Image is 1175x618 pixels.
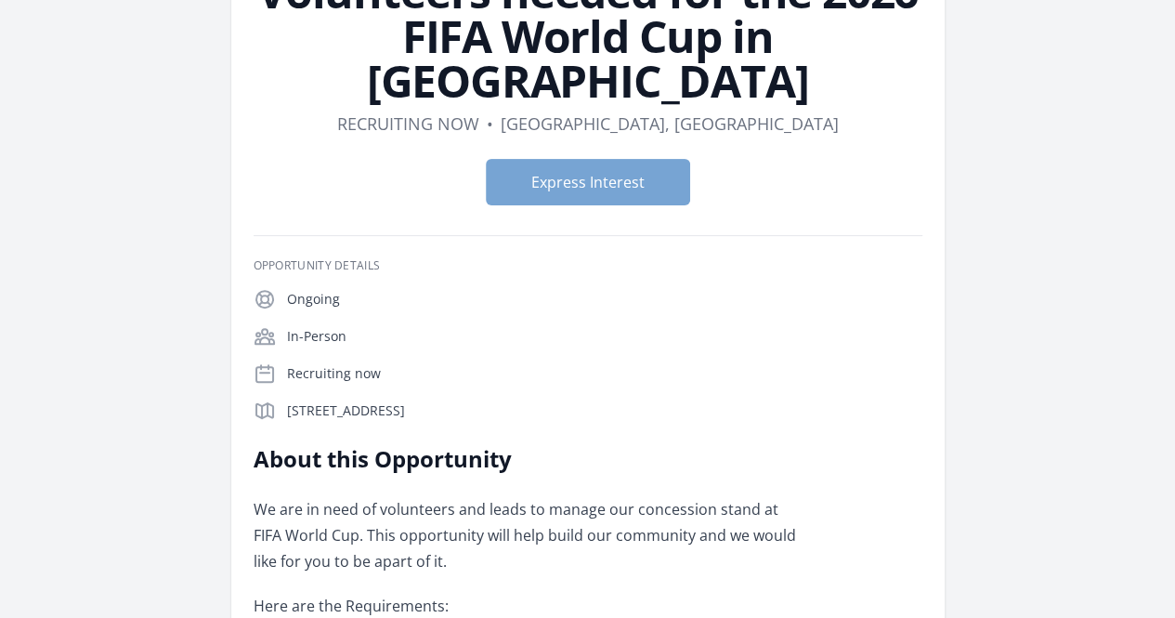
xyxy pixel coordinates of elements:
[287,327,922,346] p: In-Person
[486,159,690,205] button: Express Interest
[337,111,479,137] dd: Recruiting now
[254,258,922,273] h3: Opportunity Details
[501,111,839,137] dd: [GEOGRAPHIC_DATA], [GEOGRAPHIC_DATA]
[487,111,493,137] div: •
[254,444,797,474] h2: About this Opportunity
[287,364,922,383] p: Recruiting now
[287,401,922,420] p: [STREET_ADDRESS]
[254,496,797,574] p: We are in need of volunteers and leads to manage our concession stand at FIFA World Cup. This opp...
[287,290,922,309] p: Ongoing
